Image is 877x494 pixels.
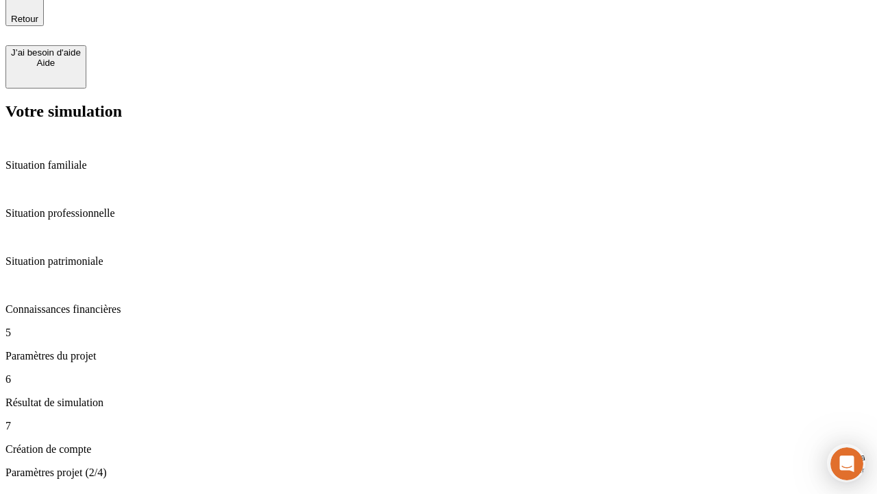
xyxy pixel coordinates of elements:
[11,58,81,68] div: Aide
[5,420,872,432] p: 7
[5,350,872,362] p: Paramètres du projet
[5,303,872,316] p: Connaissances financières
[11,14,38,24] span: Retour
[830,447,863,480] iframe: Intercom live chat
[11,47,81,58] div: J’ai besoin d'aide
[5,102,872,121] h2: Votre simulation
[14,12,337,23] div: Vous avez besoin d’aide ?
[827,444,865,482] iframe: Intercom live chat discovery launcher
[5,5,378,43] div: Ouvrir le Messenger Intercom
[5,255,872,268] p: Situation patrimoniale
[5,373,872,386] p: 6
[14,23,337,37] div: L’équipe répond généralement dans un délai de quelques minutes.
[5,397,872,409] p: Résultat de simulation
[5,159,872,172] p: Situation familiale
[5,45,86,89] button: J’ai besoin d'aideAide
[5,327,872,339] p: 5
[5,467,872,479] p: Paramètres projet (2/4)
[5,207,872,220] p: Situation professionnelle
[5,443,872,456] p: Création de compte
